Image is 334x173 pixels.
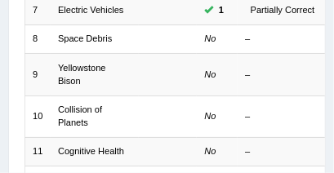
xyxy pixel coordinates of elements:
[58,5,123,15] a: Electric Vehicles
[204,146,216,156] em: No
[24,137,50,166] td: 11
[58,146,124,156] a: Cognitive Health
[58,104,102,127] a: Collision of Planets
[204,111,216,121] em: No
[245,145,320,158] div: –
[204,69,216,79] em: No
[58,63,106,86] a: Yellowstone Bison
[204,33,216,43] em: No
[24,54,50,95] td: 9
[245,69,320,82] div: –
[58,33,112,43] a: Space Debris
[245,33,320,46] div: –
[245,3,320,18] div: Partially Correct
[24,25,50,54] td: 8
[24,95,50,137] td: 10
[245,110,320,123] div: –
[213,3,229,18] span: You can still take this question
